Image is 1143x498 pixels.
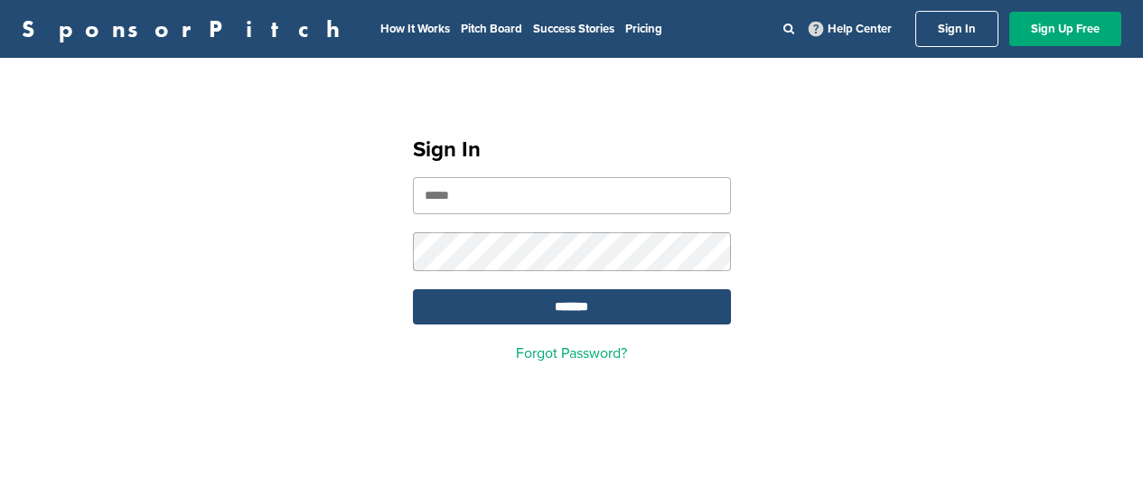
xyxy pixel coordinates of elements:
h1: Sign In [413,134,731,166]
a: Help Center [805,18,895,40]
a: Success Stories [533,22,614,36]
a: SponsorPitch [22,17,351,41]
a: Pitch Board [461,22,522,36]
a: Pricing [625,22,662,36]
a: Sign Up Free [1009,12,1121,46]
a: Sign In [915,11,998,47]
a: Forgot Password? [516,344,627,362]
a: How It Works [380,22,450,36]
